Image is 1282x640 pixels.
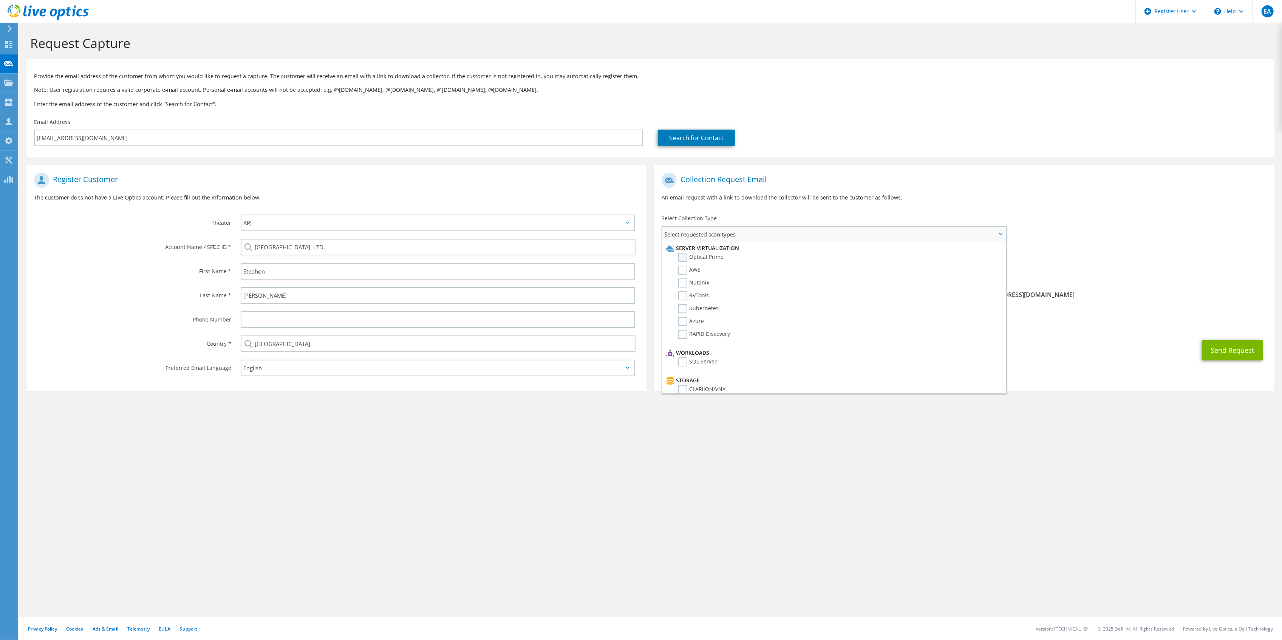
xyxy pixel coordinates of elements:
[1214,8,1221,15] svg: \n
[678,317,704,326] label: Azure
[127,626,150,632] a: Telemetry
[34,335,231,348] label: Country *
[34,287,231,299] label: Last Name *
[678,304,719,313] label: Kubernetes
[658,130,735,146] a: Search for Contact
[179,626,197,632] a: Support
[30,35,1267,51] h1: Request Capture
[159,626,170,632] a: EULA
[662,215,717,222] label: Select Collection Type
[654,245,1274,273] div: Requested Collections
[662,193,1267,202] p: An email request with a link to download the collector will be sent to the customer as follows.
[34,173,635,188] h1: Register Customer
[678,253,724,262] label: Optical Prime
[66,626,84,632] a: Cookies
[34,72,1267,80] p: Provide the email address of the customer from whom you would like to request a capture. The cust...
[1036,626,1089,632] li: Version: [TECHNICAL_ID]
[1262,5,1274,17] span: EA
[678,357,717,366] label: SQL Server
[34,215,231,227] label: Theater
[34,239,231,251] label: Account Name / SFDC ID *
[34,100,1267,108] h3: Enter the email address of the customer and click “Search for Contact”.
[34,263,231,275] label: First Name *
[1098,626,1174,632] li: © 2025 Dell Inc. All Rights Reserved
[654,277,964,303] div: To
[678,278,709,288] label: Nutanix
[678,266,701,275] label: AWS
[1183,626,1273,632] li: Powered by Live Optics, a Dell Technology
[664,376,1002,385] li: Storage
[678,330,730,339] label: RAPID Discovery
[34,193,639,202] p: The customer does not have a Live Optics account. Please fill out the information below.
[34,311,231,323] label: Phone Number
[654,306,1274,332] div: CC & Reply To
[662,173,1263,188] h1: Collection Request Email
[34,118,70,126] label: Email Address
[664,348,1002,357] li: Workloads
[964,277,1274,303] div: Sender & From
[678,385,725,394] label: CLARiiON/VNX
[664,244,1002,253] li: Server Virtualization
[34,360,231,372] label: Preferred Email Language
[678,291,709,300] label: RVTools
[28,626,57,632] a: Privacy Policy
[34,86,1267,94] p: Note: User registration requires a valid corporate e-mail account. Personal e-mail accounts will ...
[662,227,1005,242] span: Select requested scan types
[1202,340,1263,360] button: Send Request
[972,291,1267,299] span: [EMAIL_ADDRESS][DOMAIN_NAME]
[93,626,118,632] a: Ads & Email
